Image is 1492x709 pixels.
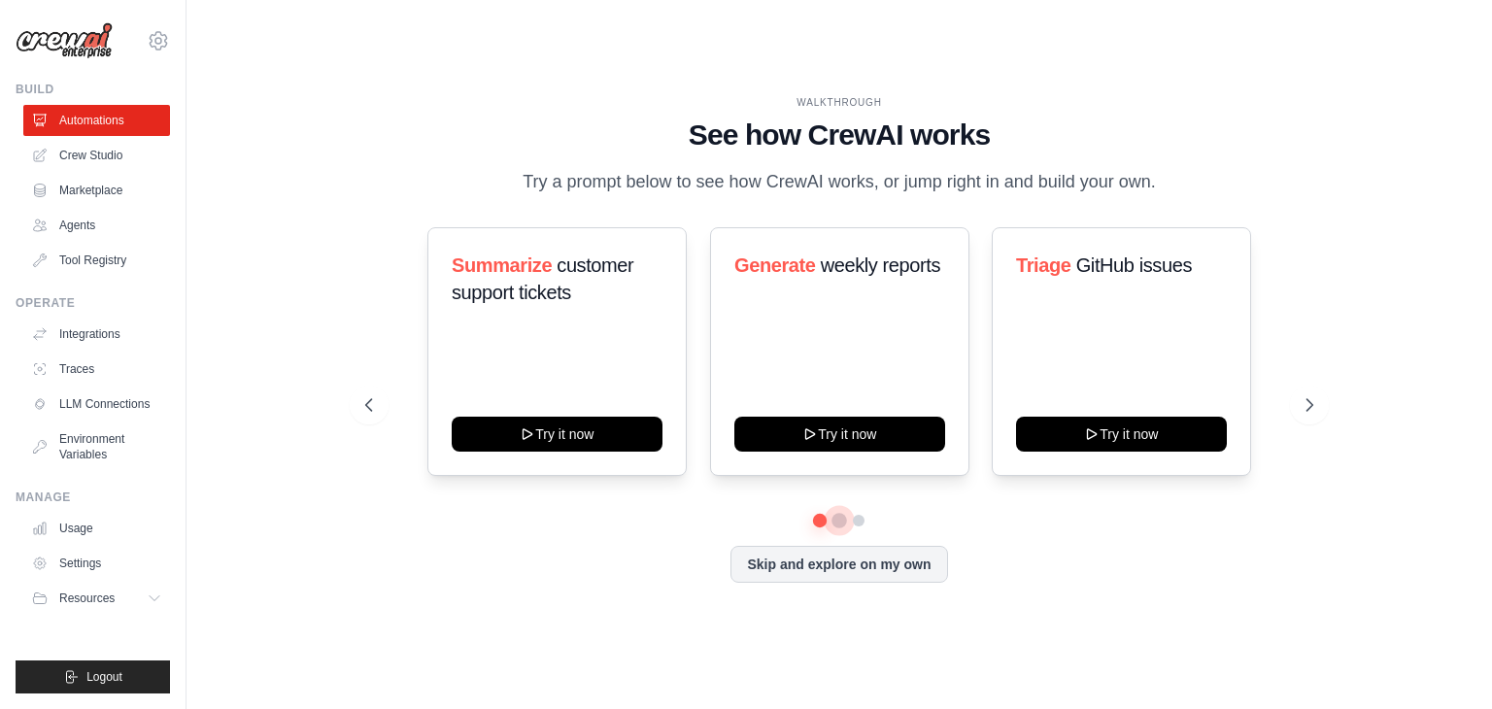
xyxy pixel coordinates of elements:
a: LLM Connections [23,388,170,420]
h1: See how CrewAI works [365,118,1313,152]
a: Integrations [23,319,170,350]
span: Generate [734,254,816,276]
a: Usage [23,513,170,544]
span: Summarize [452,254,552,276]
span: Triage [1016,254,1071,276]
a: Crew Studio [23,140,170,171]
div: Build [16,82,170,97]
p: Try a prompt below to see how CrewAI works, or jump right in and build your own. [513,168,1166,196]
a: Tool Registry [23,245,170,276]
button: Skip and explore on my own [730,546,947,583]
button: Try it now [452,417,662,452]
span: GitHub issues [1076,254,1192,276]
button: Try it now [734,417,945,452]
button: Logout [16,660,170,693]
span: Logout [86,669,122,685]
span: Resources [59,591,115,606]
a: Settings [23,548,170,579]
div: Operate [16,295,170,311]
button: Try it now [1016,417,1227,452]
a: Marketplace [23,175,170,206]
a: Automations [23,105,170,136]
img: Logo [16,22,113,59]
button: Resources [23,583,170,614]
div: WALKTHROUGH [365,95,1313,110]
span: weekly reports [820,254,939,276]
a: Agents [23,210,170,241]
a: Environment Variables [23,423,170,470]
a: Traces [23,354,170,385]
div: Manage [16,490,170,505]
iframe: Chat Widget [1395,616,1492,709]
